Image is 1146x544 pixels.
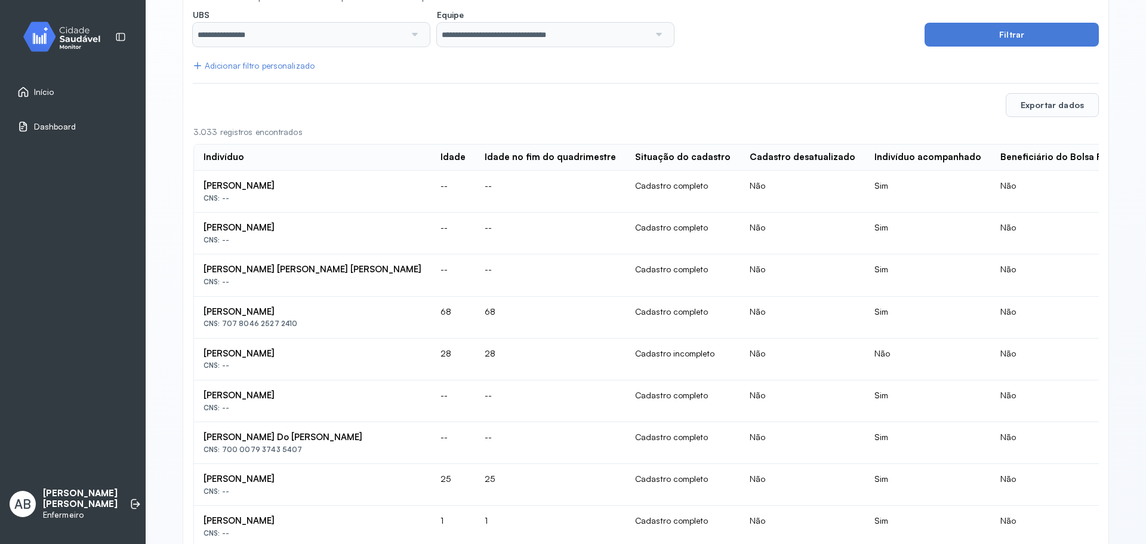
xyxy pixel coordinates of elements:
[475,254,626,296] td: --
[204,264,421,275] div: [PERSON_NAME] [PERSON_NAME] [PERSON_NAME]
[193,127,1098,137] div: 3.033 registros encontrados
[204,319,421,328] div: CNS: 707 8046 2527 2410
[740,171,865,213] td: Não
[991,380,1137,422] td: Não
[204,404,421,412] div: CNS: --
[865,171,991,213] td: Sim
[740,464,865,506] td: Não
[14,496,31,512] span: AB
[1006,93,1099,117] button: Exportar dados
[204,194,421,202] div: CNS: --
[626,171,740,213] td: Cadastro completo
[865,464,991,506] td: Sim
[626,339,740,380] td: Cadastro incompleto
[431,339,475,380] td: 28
[204,445,421,454] div: CNS: 700 0079 3743 5407
[437,10,464,20] span: Equipe
[626,297,740,339] td: Cadastro completo
[204,390,421,401] div: [PERSON_NAME]
[204,529,421,537] div: CNS: --
[626,213,740,254] td: Cadastro completo
[204,515,421,527] div: [PERSON_NAME]
[475,464,626,506] td: 25
[204,348,421,359] div: [PERSON_NAME]
[874,152,981,163] div: Indivíduo acompanhado
[475,171,626,213] td: --
[626,380,740,422] td: Cadastro completo
[204,278,421,286] div: CNS: --
[991,464,1137,506] td: Não
[991,171,1137,213] td: Não
[865,339,991,380] td: Não
[17,121,128,133] a: Dashboard
[750,152,855,163] div: Cadastro desatualizado
[740,254,865,296] td: Não
[204,474,421,485] div: [PERSON_NAME]
[204,222,421,233] div: [PERSON_NAME]
[740,213,865,254] td: Não
[485,152,616,163] div: Idade no fim do quadrimestre
[204,432,421,443] div: [PERSON_NAME] Do [PERSON_NAME]
[626,254,740,296] td: Cadastro completo
[925,23,1099,47] button: Filtrar
[475,339,626,380] td: 28
[43,488,118,511] p: [PERSON_NAME] [PERSON_NAME]
[991,213,1137,254] td: Não
[34,87,54,97] span: Início
[193,61,315,71] div: Adicionar filtro personalizado
[193,10,210,20] span: UBS
[475,422,626,464] td: --
[431,213,475,254] td: --
[991,422,1137,464] td: Não
[740,339,865,380] td: Não
[204,180,421,192] div: [PERSON_NAME]
[431,171,475,213] td: --
[626,422,740,464] td: Cadastro completo
[431,380,475,422] td: --
[440,152,466,163] div: Idade
[635,152,731,163] div: Situação do cadastro
[865,254,991,296] td: Sim
[475,380,626,422] td: --
[865,213,991,254] td: Sim
[1000,152,1127,163] div: Beneficiário do Bolsa Família
[740,297,865,339] td: Não
[431,464,475,506] td: 25
[991,254,1137,296] td: Não
[865,380,991,422] td: Sim
[431,254,475,296] td: --
[204,487,421,496] div: CNS: --
[204,152,244,163] div: Indivíduo
[43,510,118,520] p: Enfermeiro
[204,306,421,318] div: [PERSON_NAME]
[991,297,1137,339] td: Não
[34,122,76,132] span: Dashboard
[475,213,626,254] td: --
[13,19,120,54] img: monitor.svg
[740,380,865,422] td: Não
[431,422,475,464] td: --
[740,422,865,464] td: Não
[475,297,626,339] td: 68
[626,464,740,506] td: Cadastro completo
[865,422,991,464] td: Sim
[204,361,421,370] div: CNS: --
[17,86,128,98] a: Início
[865,297,991,339] td: Sim
[431,297,475,339] td: 68
[204,236,421,244] div: CNS: --
[991,339,1137,380] td: Não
